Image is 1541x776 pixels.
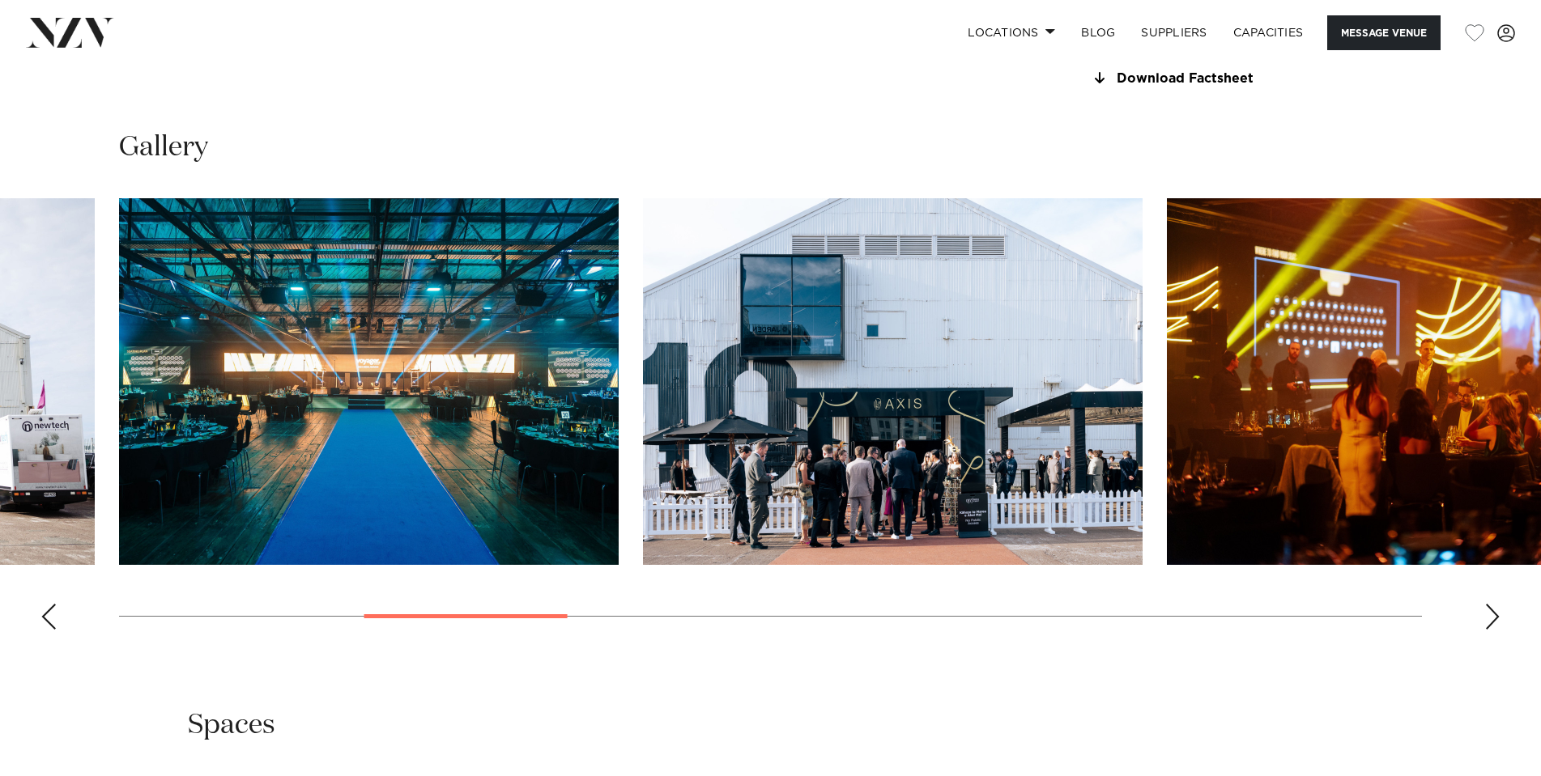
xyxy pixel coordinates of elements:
a: Download Factsheet [1090,71,1354,86]
swiper-slide: 4 / 16 [119,198,619,565]
a: Locations [955,15,1068,50]
h2: Gallery [119,129,208,166]
a: Capacities [1220,15,1317,50]
a: BLOG [1068,15,1128,50]
img: nzv-logo.png [26,18,114,47]
a: SUPPLIERS [1128,15,1220,50]
h2: Spaces [188,707,275,744]
swiper-slide: 5 / 16 [643,198,1143,565]
button: Message Venue [1327,15,1441,50]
